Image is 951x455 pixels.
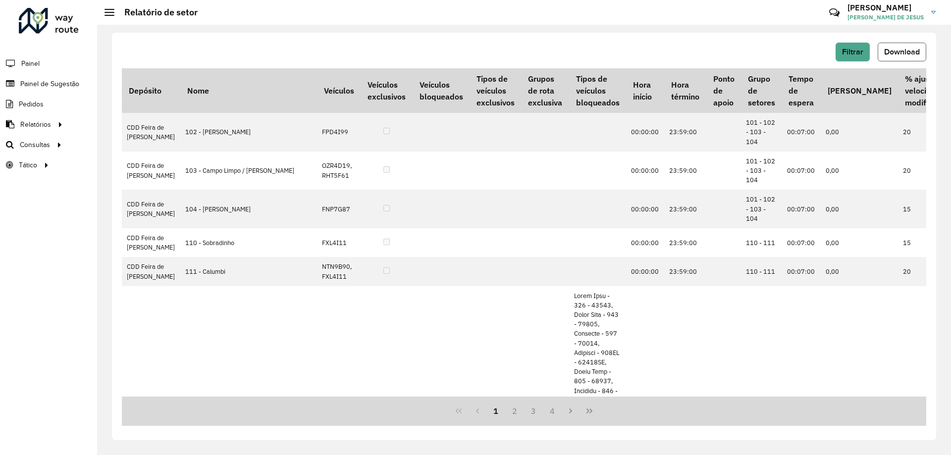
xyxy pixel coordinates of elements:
[664,152,706,190] td: 23:59:00
[821,190,898,228] td: 0,00
[543,402,562,420] button: 4
[19,160,37,170] span: Tático
[741,68,782,113] th: Grupo de setores
[180,228,317,257] td: 110 - Sobradinho
[782,228,821,257] td: 00:07:00
[317,228,361,257] td: FXL4I11
[569,68,626,113] th: Tipos de veículos bloqueados
[741,257,782,286] td: 110 - 111
[317,68,361,113] th: Veículos
[114,7,198,18] h2: Relatório de setor
[847,13,924,22] span: [PERSON_NAME] DE JESUS
[580,402,599,420] button: Last Page
[626,190,664,228] td: 00:00:00
[821,68,898,113] th: [PERSON_NAME]
[664,68,706,113] th: Hora término
[19,99,44,109] span: Pedidos
[626,113,664,152] td: 00:00:00
[122,257,180,286] td: CDD Feira de [PERSON_NAME]
[122,113,180,152] td: CDD Feira de [PERSON_NAME]
[821,113,898,152] td: 0,00
[524,402,543,420] button: 3
[317,152,361,190] td: OZR4D19, RHT5F61
[782,190,821,228] td: 00:07:00
[180,68,317,113] th: Nome
[561,402,580,420] button: Next Page
[180,113,317,152] td: 102 - [PERSON_NAME]
[20,140,50,150] span: Consultas
[505,402,524,420] button: 2
[180,152,317,190] td: 103 - Campo Limpo / [PERSON_NAME]
[741,228,782,257] td: 110 - 111
[664,228,706,257] td: 23:59:00
[487,402,506,420] button: 1
[706,68,741,113] th: Ponto de apoio
[180,257,317,286] td: 111 - Calumbi
[664,190,706,228] td: 23:59:00
[626,257,664,286] td: 00:00:00
[824,2,845,23] a: Contato Rápido
[836,43,870,61] button: Filtrar
[20,79,79,89] span: Painel de Sugestão
[782,152,821,190] td: 00:07:00
[122,68,180,113] th: Depósito
[664,113,706,152] td: 23:59:00
[741,113,782,152] td: 101 - 102 - 103 - 104
[317,257,361,286] td: NTN9B90, FXL4I11
[842,48,863,56] span: Filtrar
[626,152,664,190] td: 00:00:00
[847,3,924,12] h3: [PERSON_NAME]
[122,152,180,190] td: CDD Feira de [PERSON_NAME]
[884,48,920,56] span: Download
[317,190,361,228] td: FNP7G87
[122,228,180,257] td: CDD Feira de [PERSON_NAME]
[626,228,664,257] td: 00:00:00
[21,58,40,69] span: Painel
[317,113,361,152] td: FPD4I99
[782,113,821,152] td: 00:07:00
[664,257,706,286] td: 23:59:00
[122,190,180,228] td: CDD Feira de [PERSON_NAME]
[741,190,782,228] td: 101 - 102 - 103 - 104
[180,190,317,228] td: 104 - [PERSON_NAME]
[782,68,821,113] th: Tempo de espera
[821,228,898,257] td: 0,00
[361,68,412,113] th: Veículos exclusivos
[741,152,782,190] td: 101 - 102 - 103 - 104
[878,43,926,61] button: Download
[470,68,521,113] th: Tipos de veículos exclusivos
[413,68,470,113] th: Veículos bloqueados
[821,152,898,190] td: 0,00
[626,68,664,113] th: Hora início
[20,119,51,130] span: Relatórios
[821,257,898,286] td: 0,00
[782,257,821,286] td: 00:07:00
[522,68,569,113] th: Grupos de rota exclusiva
